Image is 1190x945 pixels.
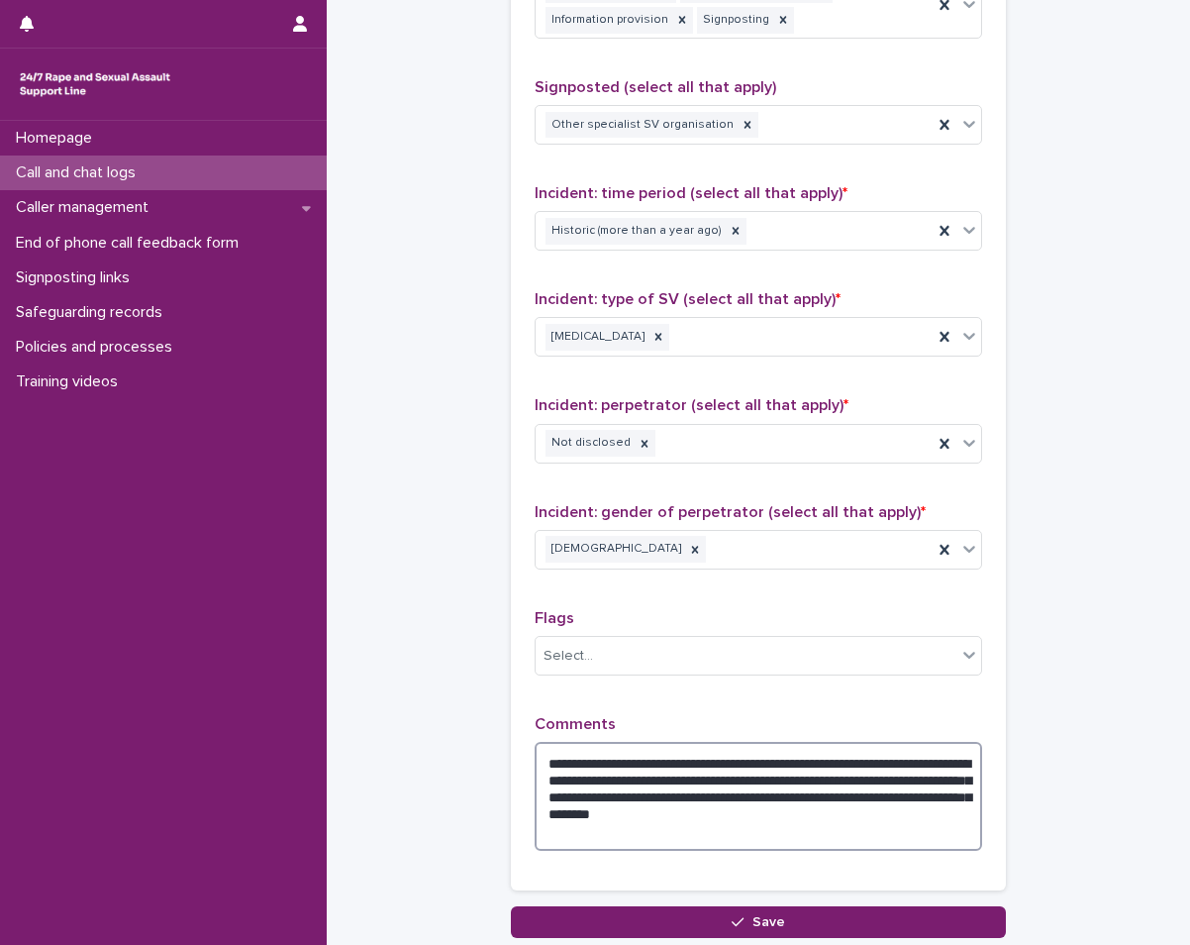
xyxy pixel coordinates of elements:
div: Other specialist SV organisation [545,112,737,139]
p: Call and chat logs [8,163,151,182]
span: Signposted (select all that apply) [535,79,776,95]
p: Safeguarding records [8,303,178,322]
div: Historic (more than a year ago) [545,218,725,245]
span: Incident: type of SV (select all that apply) [535,291,841,307]
p: Caller management [8,198,164,217]
div: Signposting [697,7,772,34]
p: End of phone call feedback form [8,234,254,253]
div: Not disclosed [545,430,634,457]
p: Policies and processes [8,338,188,357]
span: Incident: perpetrator (select all that apply) [535,397,848,413]
span: Incident: time period (select all that apply) [535,185,847,201]
span: Incident: gender of perpetrator (select all that apply) [535,504,926,520]
p: Training videos [8,372,134,391]
div: Select... [544,646,593,667]
span: Save [752,915,785,929]
button: Save [511,906,1006,938]
span: Flags [535,610,574,626]
div: Information provision [545,7,671,34]
img: rhQMoQhaT3yELyF149Cw [16,64,174,104]
div: [DEMOGRAPHIC_DATA] [545,536,684,563]
p: Signposting links [8,268,146,287]
div: [MEDICAL_DATA] [545,324,647,351]
span: Comments [535,716,616,732]
p: Homepage [8,129,108,148]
